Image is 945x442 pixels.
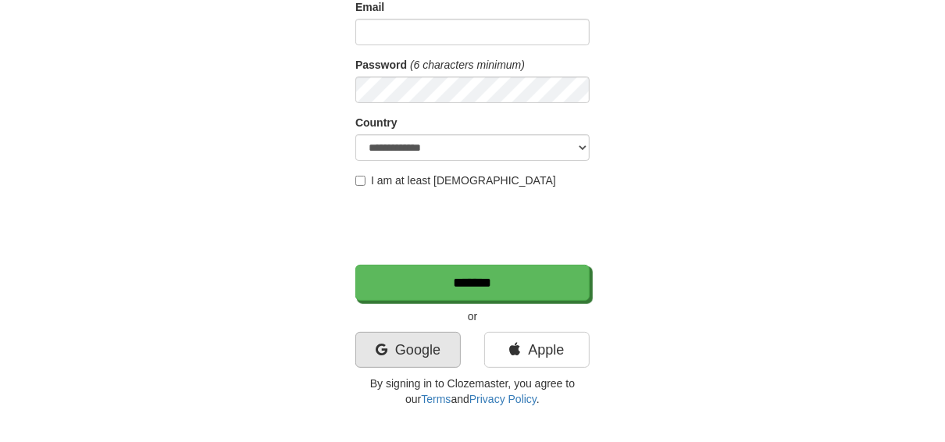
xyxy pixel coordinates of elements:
[355,57,407,73] label: Password
[421,393,451,405] a: Terms
[484,332,590,368] a: Apple
[469,393,537,405] a: Privacy Policy
[355,308,590,324] p: or
[355,176,366,186] input: I am at least [DEMOGRAPHIC_DATA]
[355,332,461,368] a: Google
[355,115,398,130] label: Country
[410,59,525,71] em: (6 characters minimum)
[355,196,593,257] iframe: reCAPTCHA
[355,376,590,407] p: By signing in to Clozemaster, you agree to our and .
[355,173,556,188] label: I am at least [DEMOGRAPHIC_DATA]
